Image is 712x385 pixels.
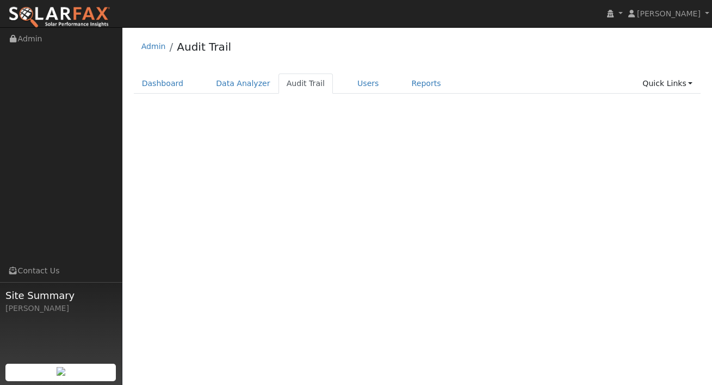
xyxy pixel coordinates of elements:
a: Quick Links [634,74,701,94]
img: retrieve [57,367,65,376]
a: Dashboard [134,74,192,94]
a: Data Analyzer [208,74,278,94]
a: Reports [404,74,449,94]
a: Admin [141,42,166,51]
img: SolarFax [8,6,110,29]
a: Audit Trail [278,74,333,94]
a: Audit Trail [177,40,231,53]
span: [PERSON_NAME] [637,9,701,18]
div: [PERSON_NAME] [5,303,116,314]
span: Site Summary [5,288,116,303]
a: Users [349,74,387,94]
